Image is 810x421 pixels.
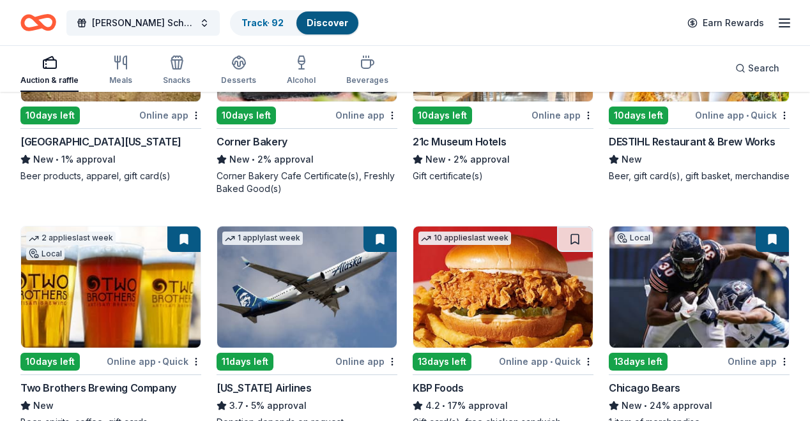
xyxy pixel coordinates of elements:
[217,380,311,395] div: [US_STATE] Airlines
[20,170,201,182] div: Beer products, apparel, gift card(s)
[413,152,593,167] div: 2% approval
[418,232,511,245] div: 10 applies last week
[217,353,273,371] div: 11 days left
[229,398,243,413] span: 3.7
[20,107,80,124] div: 10 days left
[499,353,593,369] div: Online app Quick
[413,170,593,182] div: Gift certificate(s)
[609,380,680,395] div: Chicago Bears
[748,61,779,76] span: Search
[746,110,749,121] span: •
[217,226,397,348] img: Image for Alaska Airlines
[287,50,316,92] button: Alcohol
[609,170,790,182] div: Beer, gift card(s), gift basket, merchandise
[20,152,201,167] div: 1% approval
[622,152,642,167] span: New
[163,50,190,92] button: Snacks
[229,152,250,167] span: New
[413,380,463,395] div: KBP Foods
[252,154,255,165] span: •
[609,107,668,124] div: 10 days left
[622,398,642,413] span: New
[413,226,593,348] img: Image for KBP Foods
[695,107,790,123] div: Online app Quick
[413,134,506,149] div: 21c Museum Hotels
[217,152,397,167] div: 2% approval
[20,75,79,85] div: Auction & raffle
[425,152,446,167] span: New
[109,75,132,85] div: Meals
[728,353,790,369] div: Online app
[335,353,397,369] div: Online app
[609,134,776,149] div: DESTIHL Restaurant & Brew Works
[680,11,772,34] a: Earn Rewards
[287,75,316,85] div: Alcohol
[245,401,248,411] span: •
[217,107,276,124] div: 10 days left
[26,247,65,260] div: Local
[20,353,80,371] div: 10 days left
[217,134,287,149] div: Corner Bakery
[20,8,56,38] a: Home
[609,226,789,348] img: Image for Chicago Bears
[644,401,647,411] span: •
[56,154,59,165] span: •
[33,398,54,413] span: New
[222,232,303,245] div: 1 apply last week
[21,226,201,348] img: Image for Two Brothers Brewing Company
[221,50,256,92] button: Desserts
[448,154,451,165] span: •
[92,15,194,31] span: [PERSON_NAME] Scholarship Fundraiser
[425,398,440,413] span: 4.2
[346,50,388,92] button: Beverages
[158,357,160,367] span: •
[20,50,79,92] button: Auction & raffle
[413,398,593,413] div: 17% approval
[163,75,190,85] div: Snacks
[307,17,348,28] a: Discover
[442,401,445,411] span: •
[109,50,132,92] button: Meals
[221,75,256,85] div: Desserts
[33,152,54,167] span: New
[531,107,593,123] div: Online app
[217,398,397,413] div: 5% approval
[139,107,201,123] div: Online app
[725,55,790,81] button: Search
[20,134,181,149] div: [GEOGRAPHIC_DATA][US_STATE]
[609,353,668,371] div: 13 days left
[413,353,471,371] div: 13 days left
[335,107,397,123] div: Online app
[346,75,388,85] div: Beverages
[20,380,176,395] div: Two Brothers Brewing Company
[217,170,397,195] div: Corner Bakery Cafe Certificate(s), Freshly Baked Good(s)
[241,17,284,28] a: Track· 92
[107,353,201,369] div: Online app Quick
[615,232,653,244] div: Local
[609,398,790,413] div: 24% approval
[26,232,116,245] div: 2 applies last week
[230,10,360,36] button: Track· 92Discover
[413,107,472,124] div: 10 days left
[550,357,553,367] span: •
[66,10,220,36] button: [PERSON_NAME] Scholarship Fundraiser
